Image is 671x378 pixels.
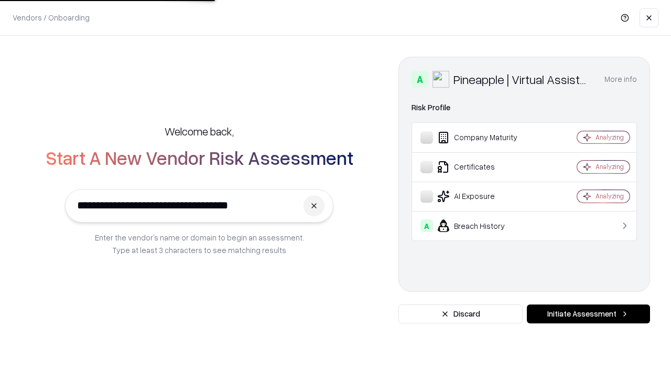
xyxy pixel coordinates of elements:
[412,101,637,114] div: Risk Profile
[412,71,428,88] div: A
[420,190,546,203] div: AI Exposure
[46,147,353,168] h2: Start A New Vendor Risk Assessment
[95,231,304,256] p: Enter the vendor’s name or domain to begin an assessment. Type at least 3 characters to see match...
[398,304,523,323] button: Discard
[596,162,624,171] div: Analyzing
[527,304,650,323] button: Initiate Assessment
[165,124,234,139] h5: Welcome back,
[432,71,449,88] img: Pineapple | Virtual Assistant Agency
[420,161,546,173] div: Certificates
[596,133,624,142] div: Analyzing
[13,12,90,23] p: Vendors / Onboarding
[420,131,546,144] div: Company Maturity
[420,219,433,232] div: A
[453,71,592,88] div: Pineapple | Virtual Assistant Agency
[420,219,546,232] div: Breach History
[604,70,637,89] button: More info
[596,192,624,201] div: Analyzing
